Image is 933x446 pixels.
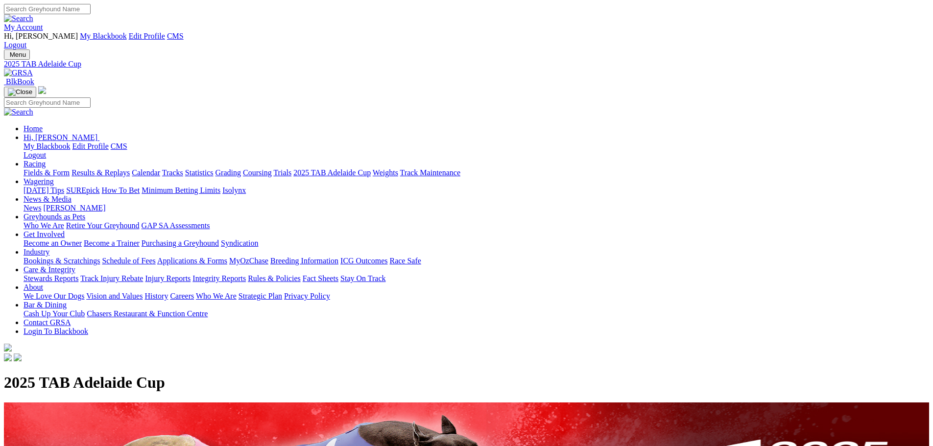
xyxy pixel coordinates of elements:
[270,257,338,265] a: Breeding Information
[303,274,338,282] a: Fact Sheets
[196,292,237,300] a: Who We Are
[66,221,140,230] a: Retire Your Greyhound
[340,257,387,265] a: ICG Outcomes
[142,186,220,194] a: Minimum Betting Limits
[4,77,34,86] a: BlkBook
[170,292,194,300] a: Careers
[4,344,12,352] img: logo-grsa-white.png
[24,309,85,318] a: Cash Up Your Club
[273,168,291,177] a: Trials
[8,88,32,96] img: Close
[192,274,246,282] a: Integrity Reports
[4,23,43,31] a: My Account
[24,239,82,247] a: Become an Owner
[72,142,109,150] a: Edit Profile
[145,274,191,282] a: Injury Reports
[185,168,214,177] a: Statistics
[239,292,282,300] a: Strategic Plan
[24,151,46,159] a: Logout
[4,49,30,60] button: Toggle navigation
[4,32,929,49] div: My Account
[24,124,43,133] a: Home
[248,274,301,282] a: Rules & Policies
[4,41,26,49] a: Logout
[4,374,929,392] h1: 2025 TAB Adelaide Cup
[24,327,88,335] a: Login To Blackbook
[24,221,929,230] div: Greyhounds as Pets
[340,274,385,282] a: Stay On Track
[66,186,99,194] a: SUREpick
[24,274,929,283] div: Care & Integrity
[4,69,33,77] img: GRSA
[24,195,72,203] a: News & Media
[24,318,71,327] a: Contact GRSA
[24,230,65,238] a: Get Involved
[24,239,929,248] div: Get Involved
[24,248,49,256] a: Industry
[157,257,227,265] a: Applications & Forms
[24,274,78,282] a: Stewards Reports
[373,168,398,177] a: Weights
[24,133,97,141] span: Hi, [PERSON_NAME]
[167,32,184,40] a: CMS
[24,186,64,194] a: [DATE] Tips
[400,168,460,177] a: Track Maintenance
[24,204,41,212] a: News
[24,257,929,265] div: Industry
[129,32,165,40] a: Edit Profile
[111,142,127,150] a: CMS
[24,160,46,168] a: Racing
[24,186,929,195] div: Wagering
[142,221,210,230] a: GAP SA Assessments
[24,212,85,221] a: Greyhounds as Pets
[24,292,929,301] div: About
[24,309,929,318] div: Bar & Dining
[24,142,71,150] a: My Blackbook
[10,51,26,58] span: Menu
[102,257,155,265] a: Schedule of Fees
[293,168,371,177] a: 2025 TAB Adelaide Cup
[222,186,246,194] a: Isolynx
[132,168,160,177] a: Calendar
[243,168,272,177] a: Coursing
[144,292,168,300] a: History
[4,4,91,14] input: Search
[24,133,99,141] a: Hi, [PERSON_NAME]
[142,239,219,247] a: Purchasing a Greyhound
[14,353,22,361] img: twitter.svg
[4,87,36,97] button: Toggle navigation
[24,168,70,177] a: Fields & Form
[4,97,91,108] input: Search
[86,292,143,300] a: Vision and Values
[24,168,929,177] div: Racing
[389,257,421,265] a: Race Safe
[4,32,78,40] span: Hi, [PERSON_NAME]
[221,239,258,247] a: Syndication
[4,108,33,117] img: Search
[24,257,100,265] a: Bookings & Scratchings
[24,301,67,309] a: Bar & Dining
[162,168,183,177] a: Tracks
[4,14,33,23] img: Search
[24,221,64,230] a: Who We Are
[38,86,46,94] img: logo-grsa-white.png
[80,274,143,282] a: Track Injury Rebate
[80,32,127,40] a: My Blackbook
[24,283,43,291] a: About
[24,204,929,212] div: News & Media
[4,353,12,361] img: facebook.svg
[102,186,140,194] a: How To Bet
[24,265,75,274] a: Care & Integrity
[72,168,130,177] a: Results & Replays
[24,292,84,300] a: We Love Our Dogs
[229,257,268,265] a: MyOzChase
[4,60,929,69] a: 2025 TAB Adelaide Cup
[6,77,34,86] span: BlkBook
[24,142,929,160] div: Hi, [PERSON_NAME]
[84,239,140,247] a: Become a Trainer
[215,168,241,177] a: Grading
[43,204,105,212] a: [PERSON_NAME]
[24,177,54,186] a: Wagering
[87,309,208,318] a: Chasers Restaurant & Function Centre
